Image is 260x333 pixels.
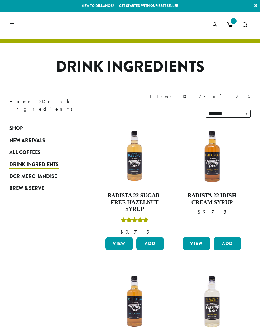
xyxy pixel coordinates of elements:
[214,237,241,250] button: Add
[9,137,45,145] span: New Arrivals
[197,209,226,215] bdi: 9.75
[9,182,77,194] a: Brew & Serve
[183,237,210,250] a: View
[104,271,166,333] img: SF-IRISH-CREAM-300x300.png
[9,185,44,192] span: Brew & Serve
[9,125,23,132] span: Shop
[9,161,59,169] span: Drink Ingredients
[5,58,255,76] h1: Drink Ingredients
[197,209,203,215] span: $
[9,158,77,170] a: Drink Ingredients
[104,192,166,213] h4: Barista 22 Sugar-Free Hazelnut Syrup
[119,3,178,8] a: Get started with our best seller
[238,20,253,30] a: Search
[9,171,77,182] a: DCR Merchandise
[121,216,149,226] div: Rated 5.00 out of 5
[150,93,251,100] div: Items 13-24 of 75
[104,126,166,235] a: Barista 22 Sugar-Free Hazelnut SyrupRated 5.00 out of 5 $9.75
[9,149,41,157] span: All Coffees
[104,126,166,187] img: SF-HAZELNUT-300x300.png
[181,271,243,333] img: ALMOND-300x300.png
[9,98,32,105] a: Home
[105,237,133,250] a: View
[120,229,125,235] span: $
[181,126,243,187] img: IRISH-CREAM-300x300.png
[39,96,41,105] span: ›
[9,98,121,113] nav: Breadcrumb
[120,229,149,235] bdi: 9.75
[9,173,57,181] span: DCR Merchandise
[181,192,243,206] h4: Barista 22 Irish Cream Syrup
[181,126,243,235] a: Barista 22 Irish Cream Syrup $9.75
[9,122,77,134] a: Shop
[9,135,77,147] a: New Arrivals
[136,237,164,250] button: Add
[9,147,77,158] a: All Coffees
